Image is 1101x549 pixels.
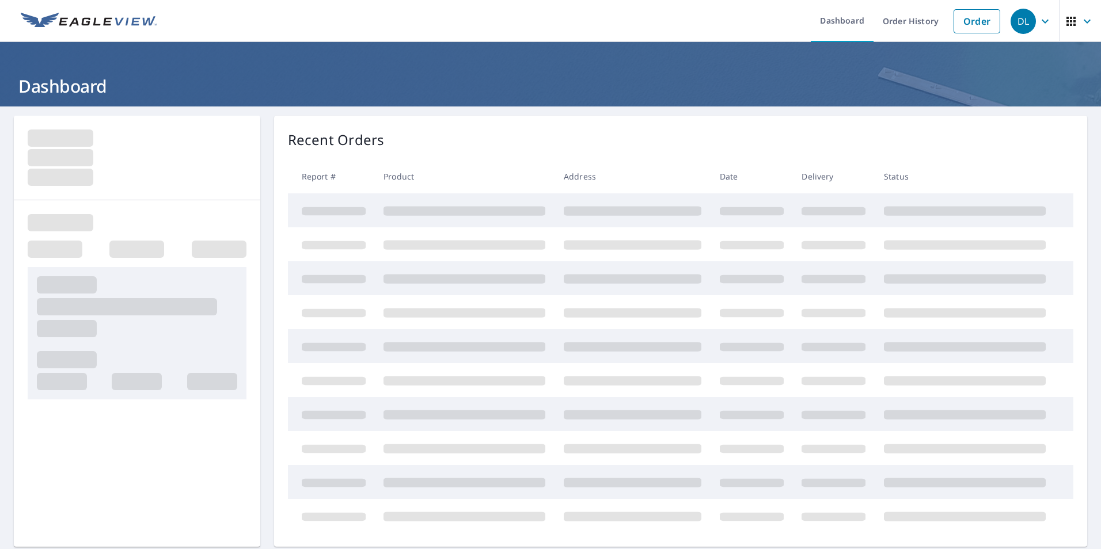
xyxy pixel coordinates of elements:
th: Status [875,159,1055,193]
th: Delivery [792,159,875,193]
th: Address [555,159,711,193]
th: Product [374,159,555,193]
th: Date [711,159,793,193]
p: Recent Orders [288,129,385,150]
a: Order [954,9,1000,33]
th: Report # [288,159,375,193]
div: DL [1011,9,1036,34]
img: EV Logo [21,13,157,30]
h1: Dashboard [14,74,1087,98]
